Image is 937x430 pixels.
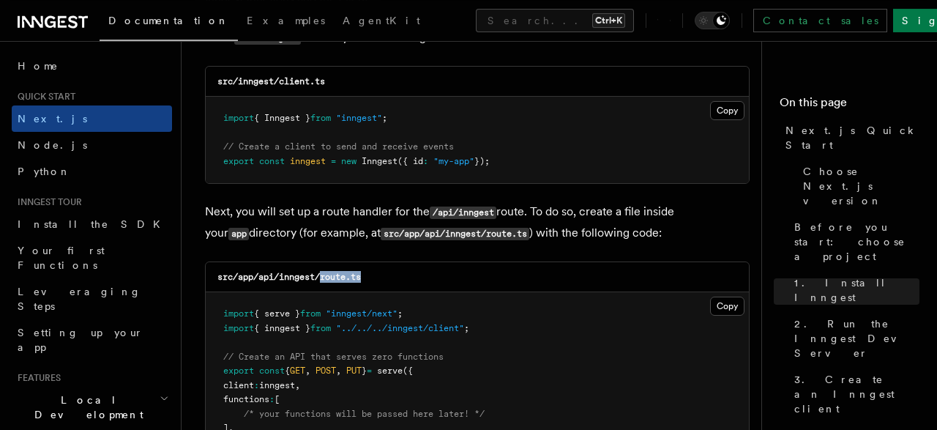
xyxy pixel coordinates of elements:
[336,323,464,333] span: "../../../inngest/client"
[223,141,454,152] span: // Create a client to send and receive events
[228,228,249,240] code: app
[108,15,229,26] span: Documentation
[362,366,367,376] span: }
[290,366,305,376] span: GET
[205,201,750,244] p: Next, you will set up a route handler for the route. To do so, create a file inside your director...
[100,4,238,41] a: Documentation
[423,156,428,166] span: :
[254,113,310,123] span: { Inngest }
[326,308,397,319] span: "inngest/next"
[18,286,141,312] span: Leveraging Steps
[797,158,919,214] a: Choose Next.js version
[433,156,474,166] span: "my-app"
[223,323,254,333] span: import
[290,156,326,166] span: inngest
[12,158,172,185] a: Python
[710,101,744,120] button: Copy
[12,132,172,158] a: Node.js
[12,237,172,278] a: Your first Functions
[788,311,919,366] a: 2. Run the Inngest Dev Server
[12,372,61,384] span: Features
[710,297,744,316] button: Copy
[12,211,172,237] a: Install the SDK
[223,156,254,166] span: export
[244,409,485,419] span: /* your functions will be passed here later! */
[334,4,429,40] a: AgentKit
[285,366,290,376] span: {
[12,196,82,208] span: Inngest tour
[780,94,919,117] h4: On this page
[788,270,919,311] a: 1. Install Inngest
[788,366,919,422] a: 3. Create an Inngest client
[259,156,285,166] span: const
[794,372,919,416] span: 3. Create an Inngest client
[343,15,420,26] span: AgentKit
[295,380,300,390] span: ,
[223,380,254,390] span: client
[331,156,336,166] span: =
[223,352,444,362] span: // Create an API that serves zero functions
[259,366,285,376] span: const
[12,393,160,422] span: Local Development
[794,275,919,305] span: 1. Install Inngest
[269,394,275,404] span: :
[275,394,280,404] span: [
[753,9,887,32] a: Contact sales
[362,156,397,166] span: Inngest
[695,12,730,29] button: Toggle dark mode
[464,323,469,333] span: ;
[12,278,172,319] a: Leveraging Steps
[12,387,172,428] button: Local Development
[12,105,172,132] a: Next.js
[12,91,75,103] span: Quick start
[794,220,919,264] span: Before you start: choose a project
[238,4,334,40] a: Examples
[788,214,919,270] a: Before you start: choose a project
[247,15,325,26] span: Examples
[367,366,372,376] span: =
[377,366,403,376] span: serve
[300,308,321,319] span: from
[316,366,336,376] span: POST
[476,9,634,32] button: Search...Ctrl+K
[381,228,529,240] code: src/app/api/inngest/route.ts
[18,327,143,353] span: Setting up your app
[223,394,269,404] span: functions
[794,316,919,360] span: 2. Run the Inngest Dev Server
[12,53,172,79] a: Home
[336,113,382,123] span: "inngest"
[592,13,625,28] kbd: Ctrl+K
[336,366,341,376] span: ,
[346,366,362,376] span: PUT
[217,272,361,282] code: src/app/api/inngest/route.ts
[780,117,919,158] a: Next.js Quick Start
[18,139,87,151] span: Node.js
[341,156,356,166] span: new
[18,166,71,177] span: Python
[382,113,387,123] span: ;
[254,308,300,319] span: { serve }
[430,207,496,219] code: /api/inngest
[12,319,172,360] a: Setting up your app
[254,380,259,390] span: :
[403,366,413,376] span: ({
[803,164,919,208] span: Choose Next.js version
[310,323,331,333] span: from
[397,308,403,319] span: ;
[18,113,87,125] span: Next.js
[785,123,919,152] span: Next.js Quick Start
[18,218,169,230] span: Install the SDK
[234,32,301,45] code: /src/inngest
[18,245,105,271] span: Your first Functions
[259,380,295,390] span: inngest
[397,156,423,166] span: ({ id
[18,59,59,73] span: Home
[223,113,254,123] span: import
[223,366,254,376] span: export
[223,308,254,319] span: import
[305,366,310,376] span: ,
[310,113,331,123] span: from
[217,76,325,86] code: src/inngest/client.ts
[474,156,490,166] span: });
[254,323,310,333] span: { inngest }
